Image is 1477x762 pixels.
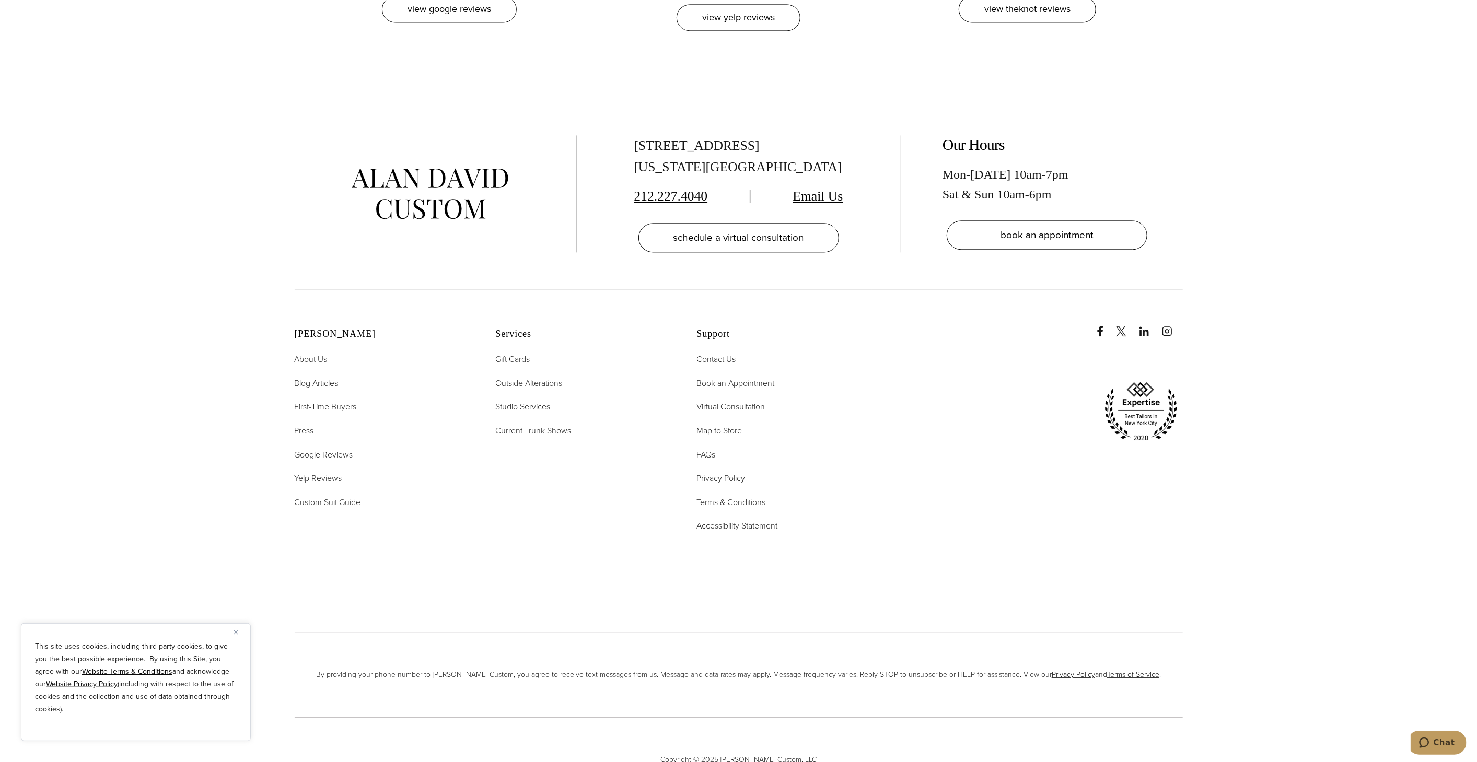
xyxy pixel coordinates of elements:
[35,640,237,716] p: This site uses cookies, including third party cookies, to give you the best possible experience. ...
[295,424,314,438] a: Press
[1107,669,1159,680] a: Terms of Service
[295,448,353,462] a: Google Reviews
[295,353,328,365] span: About Us
[697,496,766,508] span: Terms & Conditions
[697,377,775,389] span: Book an Appointment
[697,377,775,390] a: Book an Appointment
[496,353,530,366] a: Gift Cards
[295,496,361,508] span: Custom Suit Guide
[1139,315,1160,336] a: linkedin
[1095,315,1114,336] a: Facebook
[638,223,839,252] a: schedule a virtual consultation
[295,353,470,509] nav: Alan David Footer Nav
[634,189,708,204] a: 212.227.4040
[697,353,736,365] span: Contact Us
[1052,669,1095,680] a: Privacy Policy
[82,666,172,677] a: Website Terms & Conditions
[234,626,246,638] button: Close
[697,520,778,532] span: Accessibility Statement
[697,329,872,340] h2: Support
[496,377,563,390] a: Outside Alterations
[1411,731,1467,757] iframe: Opens a widget where you can chat to one of our agents
[295,377,339,390] a: Blog Articles
[1116,315,1137,336] a: x/twitter
[496,329,671,340] h2: Services
[352,168,508,219] img: alan david custom
[295,449,353,461] span: Google Reviews
[496,425,572,437] span: Current Trunk Shows
[1001,227,1094,242] span: book an appointment
[697,401,765,413] span: Virtual Consultation
[793,189,843,204] a: Email Us
[295,472,342,484] span: Yelp Reviews
[697,519,778,533] a: Accessibility Statement
[46,678,118,689] a: Website Privacy Policy
[697,448,716,462] a: FAQs
[234,630,238,635] img: Close
[697,449,716,461] span: FAQs
[496,400,551,414] a: Studio Services
[697,496,766,509] a: Terms & Conditions
[295,669,1183,681] span: By providing your phone number to [PERSON_NAME] Custom, you agree to receive text messages from u...
[697,400,765,414] a: Virtual Consultation
[496,353,671,437] nav: Services Footer Nav
[947,220,1147,250] a: book an appointment
[496,353,530,365] span: Gift Cards
[673,230,804,245] span: schedule a virtual consultation
[496,424,572,438] a: Current Trunk Shows
[943,135,1152,154] h2: Our Hours
[496,377,563,389] span: Outside Alterations
[295,425,314,437] span: Press
[295,401,357,413] span: First-Time Buyers
[1099,378,1183,445] img: expertise, best tailors in new york city 2020
[697,472,746,485] a: Privacy Policy
[697,424,742,438] a: Map to Store
[697,425,742,437] span: Map to Store
[496,401,551,413] span: Studio Services
[943,165,1152,205] div: Mon-[DATE] 10am-7pm Sat & Sun 10am-6pm
[677,4,800,31] a: View Yelp Reviews
[697,353,736,366] a: Contact Us
[295,353,328,366] a: About Us
[295,329,470,340] h2: [PERSON_NAME]
[634,135,843,178] div: [STREET_ADDRESS] [US_STATE][GEOGRAPHIC_DATA]
[697,472,746,484] span: Privacy Policy
[295,377,339,389] span: Blog Articles
[295,400,357,414] a: First-Time Buyers
[1162,315,1183,336] a: instagram
[697,353,872,533] nav: Support Footer Nav
[295,472,342,485] a: Yelp Reviews
[295,496,361,509] a: Custom Suit Guide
